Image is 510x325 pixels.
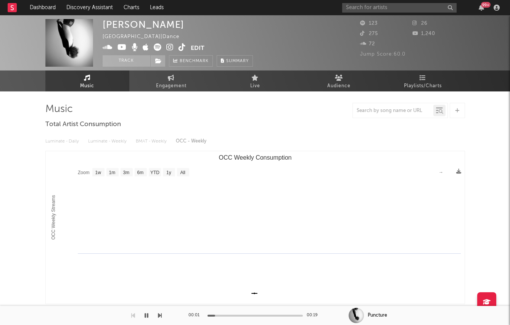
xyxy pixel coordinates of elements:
[412,31,435,36] span: 1,240
[481,2,491,8] div: 99 +
[150,170,159,175] text: YTD
[103,32,188,42] div: [GEOGRAPHIC_DATA] | Dance
[360,42,375,46] span: 72
[103,55,150,67] button: Track
[327,82,351,91] span: Audience
[342,3,457,13] input: Search for artists
[360,21,378,26] span: 123
[368,312,387,319] div: Puncture
[137,170,143,175] text: 6m
[479,5,484,11] button: 99+
[360,31,378,36] span: 275
[78,170,90,175] text: Zoom
[297,70,381,91] a: Audience
[46,151,465,304] svg: OCC Weekly Consumption
[95,170,101,175] text: 1w
[217,55,253,67] button: Summary
[180,170,185,175] text: All
[307,311,322,320] div: 00:19
[45,120,121,129] span: Total Artist Consumption
[51,195,56,240] text: OCC Weekly Streams
[226,59,249,63] span: Summary
[412,21,428,26] span: 26
[80,82,94,91] span: Music
[169,55,213,67] a: Benchmark
[45,70,129,91] a: Music
[123,170,129,175] text: 3m
[109,170,115,175] text: 1m
[381,70,465,91] a: Playlists/Charts
[103,19,184,30] div: [PERSON_NAME]
[439,170,443,175] text: →
[213,70,297,91] a: Live
[219,154,291,161] text: OCC Weekly Consumption
[353,108,433,114] input: Search by song name or URL
[156,82,187,91] span: Engagement
[404,82,442,91] span: Playlists/Charts
[191,43,204,53] button: Edit
[188,311,204,320] div: 00:01
[360,52,405,57] span: Jump Score: 60.0
[180,57,209,66] span: Benchmark
[166,170,171,175] text: 1y
[129,70,213,91] a: Engagement
[250,82,260,91] span: Live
